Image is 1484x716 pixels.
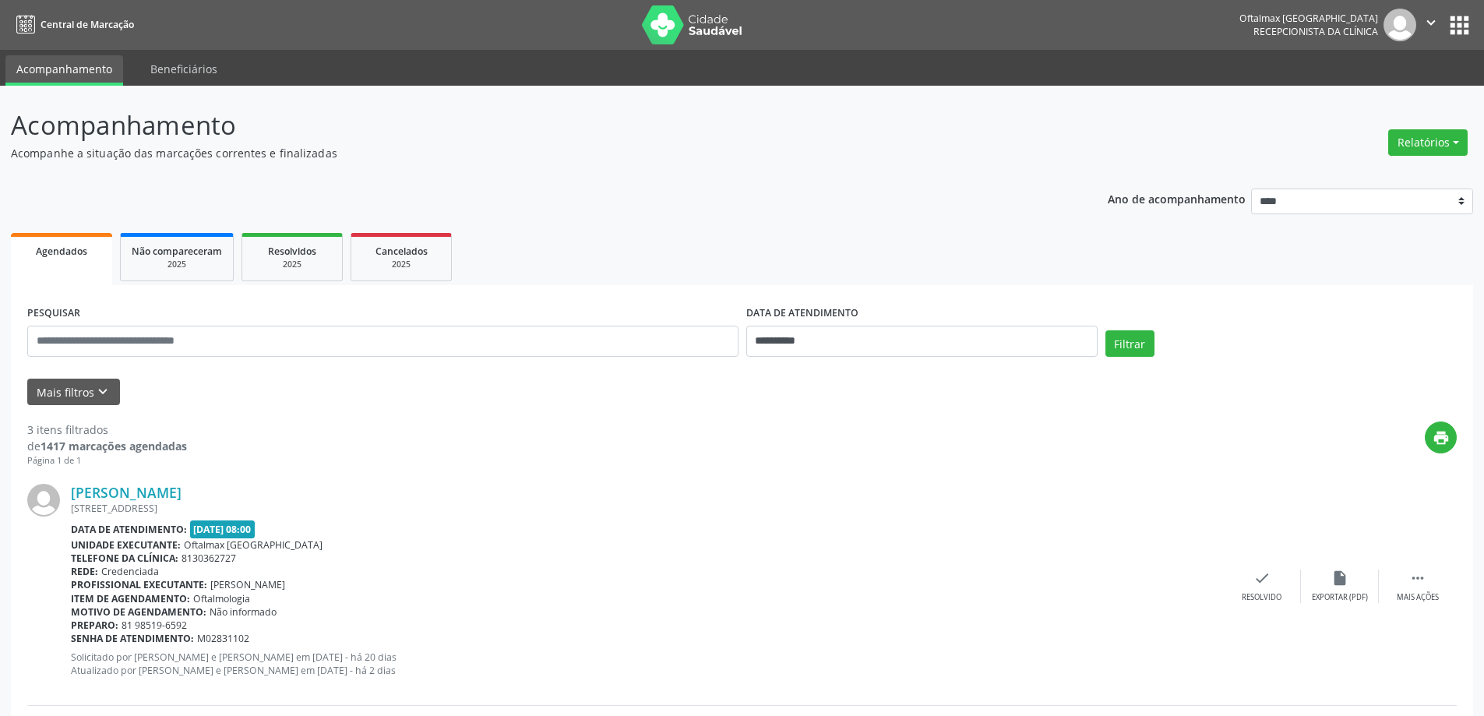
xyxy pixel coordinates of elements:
[71,632,194,645] b: Senha de atendimento:
[122,619,187,632] span: 81 98519-6592
[1242,592,1281,603] div: Resolvido
[1422,14,1440,31] i: 
[184,538,323,552] span: Oftalmax [GEOGRAPHIC_DATA]
[1239,12,1378,25] div: Oftalmax [GEOGRAPHIC_DATA]
[27,438,187,454] div: de
[268,245,316,258] span: Resolvidos
[94,383,111,400] i: keyboard_arrow_down
[1384,9,1416,41] img: img
[190,520,256,538] span: [DATE] 08:00
[362,259,440,270] div: 2025
[253,259,331,270] div: 2025
[71,619,118,632] b: Preparo:
[1433,429,1450,446] i: print
[1331,570,1348,587] i: insert_drive_file
[193,592,250,605] span: Oftalmologia
[210,578,285,591] span: [PERSON_NAME]
[71,592,190,605] b: Item de agendamento:
[27,421,187,438] div: 3 itens filtrados
[1105,330,1154,357] button: Filtrar
[27,379,120,406] button: Mais filtroskeyboard_arrow_down
[11,12,134,37] a: Central de Marcação
[71,605,206,619] b: Motivo de agendamento:
[132,259,222,270] div: 2025
[182,552,236,565] span: 8130362727
[1253,25,1378,38] span: Recepcionista da clínica
[71,502,1223,515] div: [STREET_ADDRESS]
[1416,9,1446,41] button: 
[210,605,277,619] span: Não informado
[1108,189,1246,208] p: Ano de acompanhamento
[71,523,187,536] b: Data de atendimento:
[1446,12,1473,39] button: apps
[1388,129,1468,156] button: Relatórios
[1425,421,1457,453] button: print
[71,578,207,591] b: Profissional executante:
[197,632,249,645] span: M02831102
[36,245,87,258] span: Agendados
[71,565,98,578] b: Rede:
[27,454,187,467] div: Página 1 de 1
[746,302,858,326] label: DATA DE ATENDIMENTO
[1312,592,1368,603] div: Exportar (PDF)
[11,145,1035,161] p: Acompanhe a situação das marcações correntes e finalizadas
[71,538,181,552] b: Unidade executante:
[375,245,428,258] span: Cancelados
[132,245,222,258] span: Não compareceram
[101,565,159,578] span: Credenciada
[5,55,123,86] a: Acompanhamento
[71,484,182,501] a: [PERSON_NAME]
[41,439,187,453] strong: 1417 marcações agendadas
[71,651,1223,677] p: Solicitado por [PERSON_NAME] e [PERSON_NAME] em [DATE] - há 20 dias Atualizado por [PERSON_NAME] ...
[11,106,1035,145] p: Acompanhamento
[139,55,228,83] a: Beneficiários
[1397,592,1439,603] div: Mais ações
[27,302,80,326] label: PESQUISAR
[1253,570,1271,587] i: check
[1409,570,1426,587] i: 
[41,18,134,31] span: Central de Marcação
[71,552,178,565] b: Telefone da clínica:
[27,484,60,517] img: img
